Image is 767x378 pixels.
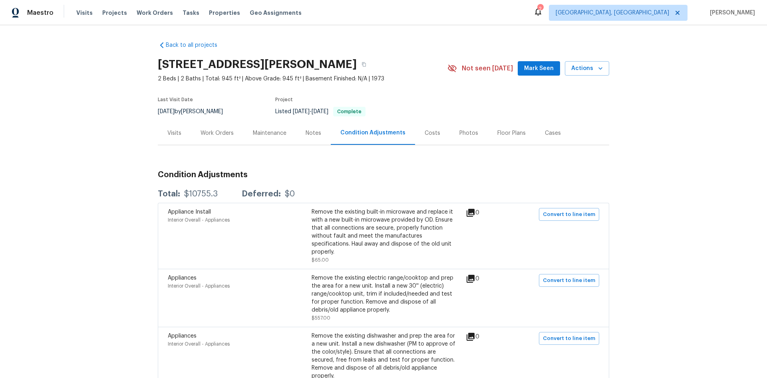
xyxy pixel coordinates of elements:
div: $10755.3 [184,190,218,198]
div: Cases [545,129,561,137]
span: $65.00 [312,258,329,262]
span: 2 Beds | 2 Baths | Total: 945 ft² | Above Grade: 945 ft² | Basement Finished: N/A | 1973 [158,75,447,83]
button: Convert to line item [539,274,599,287]
span: [DATE] [293,109,310,114]
span: Interior Overall - Appliances [168,342,230,346]
div: Remove the existing electric range/cooktop and prep the area for a new unit. Install a new 30'' (... [312,274,455,314]
span: Properties [209,9,240,17]
span: Mark Seen [524,64,554,74]
span: Actions [571,64,603,74]
button: Mark Seen [518,61,560,76]
button: Copy Address [357,57,371,72]
button: Actions [565,61,609,76]
div: 2 [537,5,543,13]
div: 0 [466,332,505,342]
span: Convert to line item [543,276,595,285]
span: Appliances [168,275,197,281]
span: Appliances [168,333,197,339]
span: Interior Overall - Appliances [168,284,230,288]
span: [GEOGRAPHIC_DATA], [GEOGRAPHIC_DATA] [556,9,669,17]
div: Visits [167,129,181,137]
div: by [PERSON_NAME] [158,107,232,116]
span: Maestro [27,9,54,17]
h3: Condition Adjustments [158,171,609,179]
div: 0 [466,208,505,218]
span: [DATE] [312,109,328,114]
span: [DATE] [158,109,175,114]
div: Floor Plans [497,129,526,137]
span: Convert to line item [543,210,595,219]
span: Appliance Install [168,209,211,215]
span: [PERSON_NAME] [707,9,755,17]
div: Costs [425,129,440,137]
span: Visits [76,9,93,17]
button: Convert to line item [539,208,599,221]
h2: [STREET_ADDRESS][PERSON_NAME] [158,60,357,68]
span: Interior Overall - Appliances [168,218,230,222]
div: Condition Adjustments [340,129,405,137]
div: $0 [285,190,295,198]
button: Convert to line item [539,332,599,345]
span: Last Visit Date [158,97,193,102]
div: Remove the existing built-in microwave and replace it with a new built-in microwave provided by O... [312,208,455,256]
span: Tasks [183,10,199,16]
span: Projects [102,9,127,17]
div: Notes [306,129,321,137]
div: Total: [158,190,180,198]
span: Geo Assignments [250,9,302,17]
div: Work Orders [201,129,234,137]
span: - [293,109,328,114]
span: $557.00 [312,316,330,320]
span: Project [275,97,293,102]
div: Photos [459,129,478,137]
div: Maintenance [253,129,286,137]
span: Convert to line item [543,334,595,343]
span: Listed [275,109,366,114]
a: Back to all projects [158,41,234,49]
div: Deferred: [242,190,281,198]
span: Work Orders [137,9,173,17]
span: Not seen [DATE] [462,64,513,72]
span: Complete [334,109,365,114]
div: 0 [466,274,505,284]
